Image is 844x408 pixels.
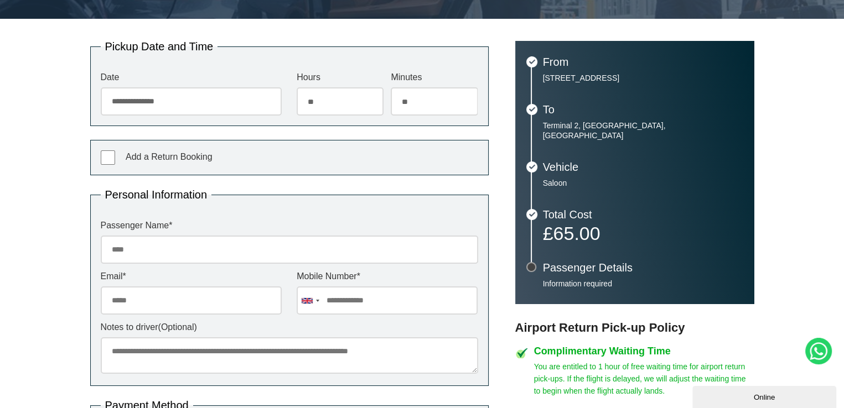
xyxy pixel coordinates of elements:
label: Notes to driver [101,323,478,332]
p: You are entitled to 1 hour of free waiting time for airport return pick-ups. If the flight is del... [534,360,754,397]
label: Minutes [391,73,478,82]
h3: Vehicle [543,161,743,172]
p: Information required [543,279,743,289]
p: £ [543,226,743,241]
label: Date [101,73,282,82]
div: United Kingdom: +44 [297,287,323,314]
legend: Pickup Date and Time [101,41,218,52]
span: (Optional) [158,322,197,332]
h3: Passenger Details [543,262,743,273]
p: Saloon [543,178,743,188]
input: Add a Return Booking [101,150,115,165]
h3: From [543,56,743,67]
h4: Complimentary Waiting Time [534,346,754,356]
span: Add a Return Booking [126,152,213,161]
iframe: chat widget [692,384,838,408]
p: Terminal 2, [GEOGRAPHIC_DATA], [GEOGRAPHIC_DATA] [543,121,743,140]
label: Hours [297,73,384,82]
label: Email [101,272,282,281]
span: 65.00 [553,223,600,244]
h3: Airport Return Pick-up Policy [515,321,754,335]
p: [STREET_ADDRESS] [543,73,743,83]
h3: To [543,104,743,115]
h3: Total Cost [543,209,743,220]
label: Passenger Name [101,221,478,230]
legend: Personal Information [101,189,212,200]
label: Mobile Number [297,272,478,281]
